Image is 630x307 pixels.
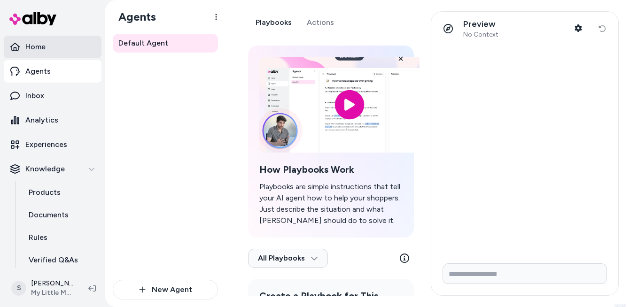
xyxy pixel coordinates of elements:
[29,254,78,266] p: Verified Q&As
[4,60,101,83] a: Agents
[9,12,56,25] img: alby Logo
[463,19,498,30] p: Preview
[29,232,47,243] p: Rules
[258,253,318,263] span: All Playbooks
[31,279,73,288] p: [PERSON_NAME]
[25,66,51,77] p: Agents
[463,31,498,39] span: No Context
[6,273,81,303] button: S[PERSON_NAME]My Little Magic Shop
[25,90,44,101] p: Inbox
[118,38,168,49] span: Default Agent
[4,109,101,131] a: Analytics
[29,187,61,198] p: Products
[19,204,101,226] a: Documents
[113,34,218,53] a: Default Agent
[259,164,403,176] h2: How Playbooks Work
[25,115,58,126] p: Analytics
[31,288,73,298] span: My Little Magic Shop
[11,281,26,296] span: S
[19,181,101,204] a: Products
[4,133,101,156] a: Experiences
[299,11,342,34] a: Actions
[25,163,65,175] p: Knowledge
[113,280,218,299] button: New Agent
[111,10,156,24] h1: Agents
[19,249,101,271] a: Verified Q&As
[443,263,607,284] input: Write your prompt here
[25,41,46,53] p: Home
[259,181,403,226] p: Playbooks are simple instructions that tell your AI agent how to help your shoppers. Just describ...
[4,36,101,58] a: Home
[29,209,69,221] p: Documents
[248,249,328,268] button: All Playbooks
[25,139,67,150] p: Experiences
[4,158,101,180] button: Knowledge
[4,84,101,107] a: Inbox
[19,226,101,249] a: Rules
[248,11,299,34] a: Playbooks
